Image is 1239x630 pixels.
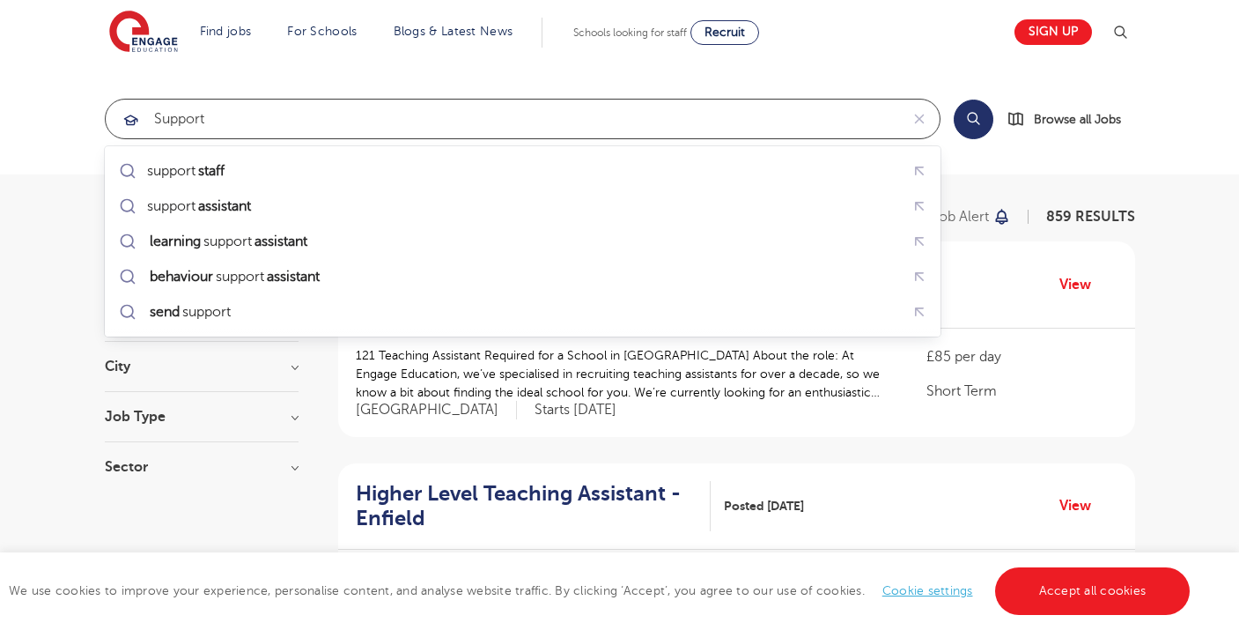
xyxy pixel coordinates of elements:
mark: assistant [264,266,322,287]
a: Recruit [690,20,759,45]
a: Find jobs [200,25,252,38]
button: Fill query with "send support" [905,299,933,326]
span: Recruit [704,26,745,39]
p: Starts [DATE] [535,401,616,419]
div: support [147,303,231,321]
div: support [147,268,323,285]
mark: behaviour [147,266,216,287]
a: Sign up [1014,19,1092,45]
button: Clear [899,100,940,138]
a: View [1059,273,1104,296]
button: Save job alert [898,210,1012,224]
mark: assistant [195,196,254,217]
p: Save job alert [898,210,989,224]
h3: City [105,359,299,374]
span: Browse all Jobs [1034,109,1121,130]
div: Submit [105,99,940,139]
span: Schools looking for staff [573,26,687,39]
a: View [1059,494,1104,517]
a: Higher Level Teaching Assistant - Enfield [356,481,711,532]
a: Blogs & Latest News [394,25,513,38]
ul: Submit [112,153,933,330]
a: For Schools [287,25,357,38]
button: Fill query with "support staff" [905,158,933,185]
button: Search [954,100,993,139]
a: Accept all cookies [995,567,1191,615]
h2: Higher Level Teaching Assistant - Enfield [356,481,697,532]
h3: Job Type [105,410,299,424]
span: We use cookies to improve your experience, personalise content, and analyse website traffic. By c... [9,584,1194,597]
span: Posted [DATE] [724,497,804,515]
a: Cookie settings [882,584,973,597]
mark: assistant [252,231,310,252]
div: support [147,162,227,180]
span: [GEOGRAPHIC_DATA] [356,401,517,419]
div: support [147,233,311,250]
input: Submit [106,100,899,138]
mark: send [147,301,182,322]
p: 121 Teaching Assistant Required for a School in [GEOGRAPHIC_DATA] About the role: At Engage Educa... [356,346,892,402]
mark: learning [147,231,203,252]
span: 859 RESULTS [1046,209,1135,225]
a: Browse all Jobs [1007,109,1135,130]
button: Fill query with "behaviour support assistant" [905,263,933,291]
h3: Sector [105,460,299,474]
mark: staff [195,160,227,182]
div: support [147,197,254,215]
p: £85 per day [926,346,1117,367]
button: Fill query with "learning support assistant" [905,228,933,256]
button: Fill query with "support assistant" [905,193,933,220]
p: Short Term [926,381,1117,402]
img: Engage Education [109,11,178,55]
